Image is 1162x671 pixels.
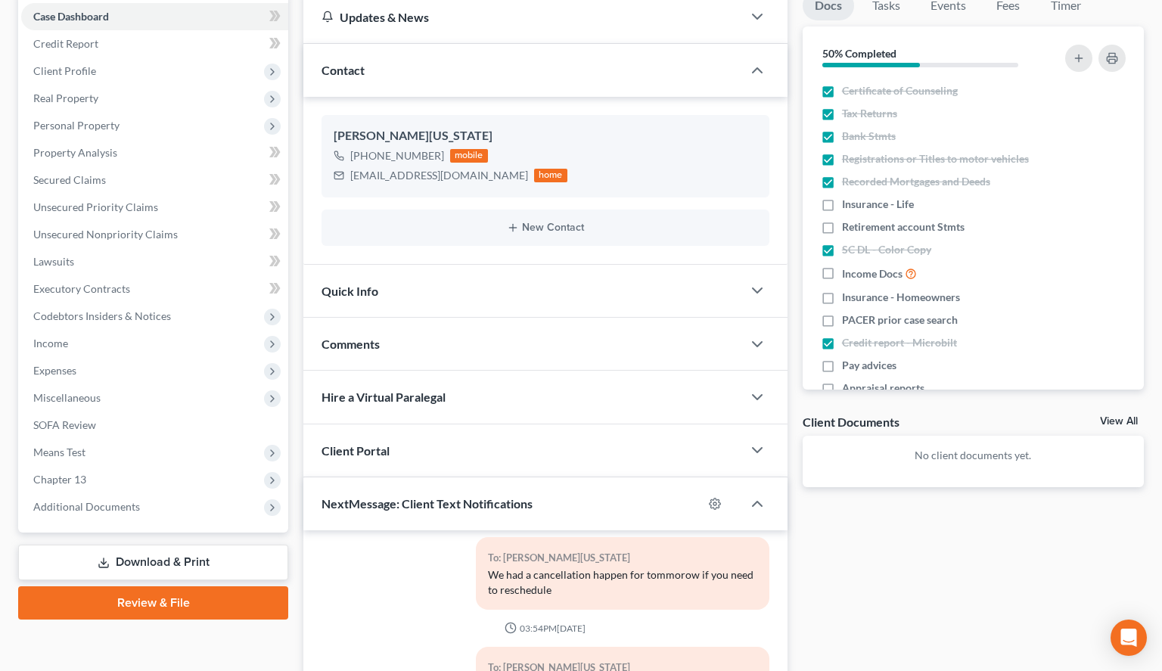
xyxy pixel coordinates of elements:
div: 03:54PM[DATE] [322,622,769,635]
span: Unsecured Nonpriority Claims [33,228,178,241]
span: Client Profile [33,64,96,77]
span: Hire a Virtual Paralegal [322,390,446,404]
span: Codebtors Insiders & Notices [33,309,171,322]
a: SOFA Review [21,412,288,439]
span: Pay advices [842,358,896,373]
div: Client Documents [803,414,899,430]
a: Case Dashboard [21,3,288,30]
span: Quick Info [322,284,378,298]
strong: 50% Completed [822,47,896,60]
span: Case Dashboard [33,10,109,23]
div: [EMAIL_ADDRESS][DOMAIN_NAME] [350,168,528,183]
p: No client documents yet. [815,448,1132,463]
span: Lawsuits [33,255,74,268]
span: Registrations or Titles to motor vehicles [842,151,1029,166]
span: Executory Contracts [33,282,130,295]
div: home [534,169,567,182]
a: Secured Claims [21,166,288,194]
span: SOFA Review [33,418,96,431]
span: Retirement account Stmts [842,219,965,235]
span: Secured Claims [33,173,106,186]
div: Updates & News [322,9,724,25]
a: Unsecured Nonpriority Claims [21,221,288,248]
span: PACER prior case search [842,312,958,328]
a: Download & Print [18,545,288,580]
span: Certificate of Counseling [842,83,958,98]
div: To: [PERSON_NAME][US_STATE] [488,549,757,567]
div: [PERSON_NAME][US_STATE] [334,127,757,145]
span: Unsecured Priority Claims [33,200,158,213]
span: Chapter 13 [33,473,86,486]
a: Property Analysis [21,139,288,166]
span: Expenses [33,364,76,377]
span: Insurance - Life [842,197,914,212]
span: Miscellaneous [33,391,101,404]
span: Credit Report [33,37,98,50]
a: Review & File [18,586,288,620]
a: Credit Report [21,30,288,57]
span: Tax Returns [842,106,897,121]
span: Insurance - Homeowners [842,290,960,305]
span: SC DL - Color Copy [842,242,931,257]
span: NextMessage: Client Text Notifications [322,496,533,511]
span: Bank Stmts [842,129,896,144]
span: Appraisal reports [842,381,924,396]
span: Client Portal [322,443,390,458]
span: Income [33,337,68,349]
span: Means Test [33,446,85,458]
span: Contact [322,63,365,77]
div: Open Intercom Messenger [1111,620,1147,656]
span: Income Docs [842,266,903,281]
a: Unsecured Priority Claims [21,194,288,221]
button: New Contact [334,222,757,234]
div: [PHONE_NUMBER] [350,148,444,163]
span: Personal Property [33,119,120,132]
div: mobile [450,149,488,163]
span: Property Analysis [33,146,117,159]
span: Comments [322,337,380,351]
a: View All [1100,416,1138,427]
span: Real Property [33,92,98,104]
a: Lawsuits [21,248,288,275]
span: Credit report - Microbilt [842,335,957,350]
span: Recorded Mortgages and Deeds [842,174,990,189]
a: Executory Contracts [21,275,288,303]
div: We had a cancellation happen for tommorow if you need to reschedule [488,567,757,598]
span: Additional Documents [33,500,140,513]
